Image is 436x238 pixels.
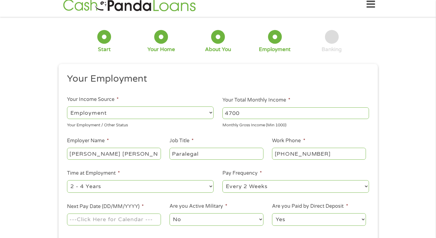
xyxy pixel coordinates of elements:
[222,107,369,119] input: 1800
[272,148,366,159] input: (231) 754-4010
[222,170,262,177] label: Pay Frequency
[272,203,348,210] label: Are you Paid by Direct Deposit
[67,120,214,128] div: Your Employment / Other Status
[322,46,342,53] div: Banking
[205,46,231,53] div: About You
[272,138,305,144] label: Work Phone
[67,73,364,85] h2: Your Employment
[98,46,111,53] div: Start
[259,46,291,53] div: Employment
[170,138,194,144] label: Job Title
[67,170,120,177] label: Time at Employment
[147,46,175,53] div: Your Home
[67,148,161,159] input: Walmart
[170,148,263,159] input: Cashier
[222,97,290,103] label: Your Total Monthly Income
[170,203,227,210] label: Are you Active Military
[222,120,369,128] div: Monthly Gross Income (Min 1000)
[67,138,109,144] label: Employer Name
[67,214,161,225] input: ---Click Here for Calendar ---
[67,96,119,103] label: Your Income Source
[67,203,144,210] label: Next Pay Date (DD/MM/YYYY)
